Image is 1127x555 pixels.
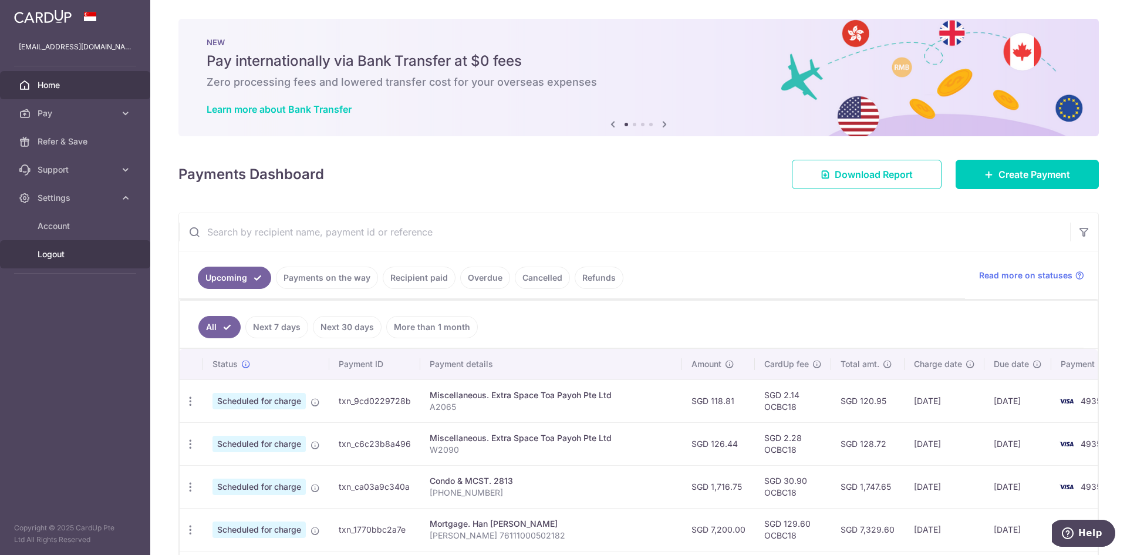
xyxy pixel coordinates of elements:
[831,422,905,465] td: SGD 128.72
[515,267,570,289] a: Cancelled
[755,508,831,551] td: SGD 129.60 OCBC18
[212,479,306,495] span: Scheduled for charge
[14,9,72,23] img: CardUp
[178,19,1099,136] img: Bank transfer banner
[245,316,308,338] a: Next 7 days
[914,358,962,370] span: Charge date
[691,358,721,370] span: Amount
[207,38,1071,47] p: NEW
[19,41,131,53] p: [EMAIL_ADDRESS][DOMAIN_NAME]
[984,422,1051,465] td: [DATE]
[755,465,831,508] td: SGD 30.90 OCBC18
[383,267,455,289] a: Recipient paid
[329,379,420,422] td: txn_9cd0229728b
[207,52,1071,70] h5: Pay internationally via Bank Transfer at $0 fees
[831,379,905,422] td: SGD 120.95
[682,508,755,551] td: SGD 7,200.00
[276,267,378,289] a: Payments on the way
[755,379,831,422] td: SGD 2.14 OCBC18
[1052,520,1115,549] iframe: Opens a widget where you can find more information
[984,379,1051,422] td: [DATE]
[329,349,420,379] th: Payment ID
[460,267,510,289] a: Overdue
[38,192,115,204] span: Settings
[682,379,755,422] td: SGD 118.81
[1081,482,1101,492] span: 4935
[905,379,984,422] td: [DATE]
[212,393,306,409] span: Scheduled for charge
[38,79,115,91] span: Home
[430,389,673,401] div: Miscellaneous. Extra Space Toa Payoh Pte Ltd
[207,103,352,115] a: Learn more about Bank Transfer
[998,167,1070,181] span: Create Payment
[178,164,324,185] h4: Payments Dashboard
[979,270,1084,281] a: Read more on statuses
[38,136,115,147] span: Refer & Save
[329,422,420,465] td: txn_c6c23b8a496
[831,508,905,551] td: SGD 7,329.60
[26,8,50,19] span: Help
[386,316,478,338] a: More than 1 month
[430,432,673,444] div: Miscellaneous. Extra Space Toa Payoh Pte Ltd
[905,422,984,465] td: [DATE]
[994,358,1029,370] span: Due date
[179,213,1070,251] input: Search by recipient name, payment id or reference
[979,270,1072,281] span: Read more on statuses
[755,422,831,465] td: SGD 2.28 OCBC18
[38,164,115,176] span: Support
[682,465,755,508] td: SGD 1,716.75
[212,358,238,370] span: Status
[430,444,673,456] p: W2090
[38,248,115,260] span: Logout
[430,518,673,530] div: Mortgage. Han [PERSON_NAME]
[207,75,1071,89] h6: Zero processing fees and lowered transfer cost for your overseas expenses
[1055,480,1078,494] img: Bank Card
[1055,437,1078,451] img: Bank Card
[430,475,673,487] div: Condo & MCST. 2813
[420,349,682,379] th: Payment details
[430,530,673,541] p: [PERSON_NAME] 76111000502182
[956,160,1099,189] a: Create Payment
[984,508,1051,551] td: [DATE]
[212,522,306,538] span: Scheduled for charge
[905,465,984,508] td: [DATE]
[198,267,271,289] a: Upcoming
[212,436,306,452] span: Scheduled for charge
[329,465,420,508] td: txn_ca03a9c340a
[1081,439,1101,449] span: 4935
[835,167,913,181] span: Download Report
[38,107,115,119] span: Pay
[430,401,673,413] p: A2065
[792,160,942,189] a: Download Report
[38,220,115,232] span: Account
[764,358,809,370] span: CardUp fee
[1081,396,1101,406] span: 4935
[329,508,420,551] td: txn_1770bbc2a7e
[984,465,1051,508] td: [DATE]
[905,508,984,551] td: [DATE]
[313,316,382,338] a: Next 30 days
[198,316,241,338] a: All
[841,358,879,370] span: Total amt.
[682,422,755,465] td: SGD 126.44
[831,465,905,508] td: SGD 1,747.65
[430,487,673,499] p: [PHONE_NUMBER]
[1055,394,1078,408] img: Bank Card
[575,267,623,289] a: Refunds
